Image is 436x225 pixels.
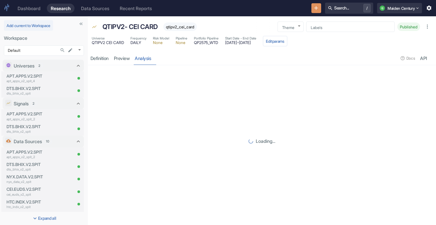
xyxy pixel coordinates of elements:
a: Data Sources [77,4,113,13]
a: DTS.BHIX.V2.SPITdts_bhix_v2_spit [7,85,55,96]
p: CEI.EUDS.V2.SPIT [7,186,72,192]
div: resource tabs [88,52,436,65]
span: Portfolio Pipeline [194,36,219,41]
a: CEI.EUDS.V2.SPITcei_euds_v2_spit [7,186,72,197]
div: Signals2 [3,97,84,109]
div: Data Sources10 [3,136,84,147]
p: dts_bhix_v2_spit [7,91,55,96]
p: APT.APPS.V2.SPIT [7,149,72,155]
span: 2 [36,63,43,68]
a: DTS.BHIX.V2.SPITdts_bhix_v2_spit [7,124,55,134]
button: QMaiden Century [377,3,422,13]
div: Research [51,6,71,11]
span: Universe [92,36,124,41]
span: None [153,41,169,45]
p: HTC.INDX.V2.SPIT [7,199,72,205]
span: qtipv2_cei_card [163,24,197,29]
span: Published [397,24,420,29]
span: Risk Model [153,36,169,41]
div: API [420,55,427,61]
span: 2 [30,101,37,106]
p: nyx_data_v2_spit [7,179,72,184]
span: [DATE] - [DATE] [225,41,256,45]
button: Collapse Sidebar [77,20,85,28]
p: apt_apps_v2_spit_4 [7,79,55,83]
span: None [176,41,187,45]
a: preview [111,52,132,65]
a: HTC.INDX.V2.SPIThtc_indx_v2_spit [7,199,72,209]
button: New Resource [311,3,321,13]
span: QP2575_WTD [194,41,219,45]
p: NYX.DATA.V2.SPIT [7,174,72,180]
button: edit [66,46,75,54]
div: Dashboard [18,6,40,11]
div: Q [380,6,385,11]
a: QTIPV2-CEI-USDQqtipv2_cei_usdq [7,211,72,222]
div: Definition [90,55,109,61]
div: Data Sources [81,6,109,11]
p: dts_bhix_v2_spit [7,129,55,134]
p: DTS.BHIX.V2.SPIT [7,161,72,168]
a: APT.APPS.V2.SPITapt_apps_v2_spit_4 [7,73,55,83]
p: Workspace [4,35,84,41]
p: Loading... [256,138,275,144]
p: Signals [14,100,29,107]
a: NYX.DATA.V2.SPITnyx_data_v2_spit [7,174,72,184]
p: APT.APPS.V2.SPIT [7,111,55,117]
div: Recent Reports [120,6,152,11]
p: apt_apps_v2_spit_2 [7,155,72,159]
p: Universes [14,62,34,69]
button: Editparams [263,36,287,46]
button: Docs [398,53,417,64]
a: Research [47,4,75,13]
a: APT.APPS.V2.SPITapt_apps_v2_spit_2 [7,149,72,159]
span: Frequency [130,36,146,41]
p: Data Sources [14,138,42,145]
button: Search.../ [325,3,373,14]
div: QTIPV2- CEI CARD [101,20,159,33]
span: QTIPV2 CEI CARD [92,41,124,45]
p: DTS.BHIX.V2.SPIT [7,85,55,92]
span: Start Date - End Date [225,36,256,41]
a: analysis [132,52,154,65]
span: 10 [44,139,51,144]
p: APT.APPS.V2.SPIT [7,73,55,79]
div: Default [4,45,84,56]
p: apt_apps_v2_spit_2 [7,117,55,122]
button: Expand all [1,213,87,224]
a: Dashboard [14,4,44,13]
button: Add current to Workspace [4,20,53,31]
div: Universes2 [3,60,84,71]
span: Signal [92,24,97,31]
p: dts_bhix_v2_spit [7,167,72,172]
a: DTS.BHIX.V2.SPITdts_bhix_v2_spit [7,161,72,172]
p: cei_euds_v2_spit [7,192,72,197]
a: APT.APPS.V2.SPITapt_apps_v2_spit_2 [7,111,55,121]
p: htc_indx_v2_spit [7,204,72,209]
span: DAILY [130,41,146,45]
a: Recent Reports [116,4,156,13]
button: Search... [58,46,67,54]
span: Pipeline [176,36,187,41]
p: QTIPV2-CEI-USDQ [7,211,72,217]
p: DTS.BHIX.V2.SPIT [7,124,55,130]
p: QTIPV2- CEI CARD [102,22,158,32]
